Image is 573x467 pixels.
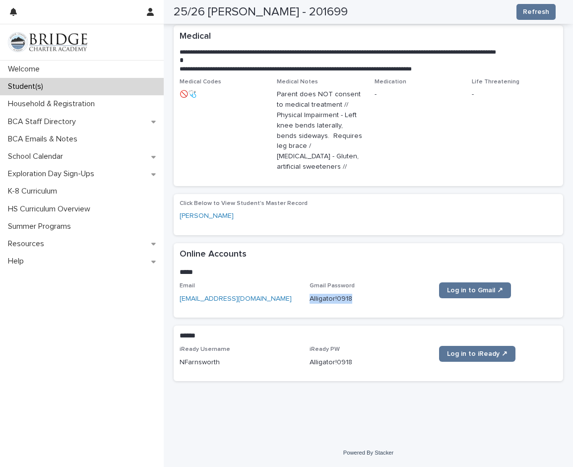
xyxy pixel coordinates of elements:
[4,65,48,74] p: Welcome
[472,79,519,85] span: Life Threatening
[4,152,71,161] p: School Calendar
[180,200,308,206] span: Click Below to View Student's Master Record
[4,99,103,109] p: Household & Registration
[310,357,428,368] p: Alligator!0918
[4,82,51,91] p: Student(s)
[4,169,102,179] p: Exploration Day Sign-Ups
[310,294,428,304] p: Alligator!0918
[180,283,195,289] span: Email
[180,89,265,100] p: 🚫🩺
[4,257,32,266] p: Help
[4,239,52,249] p: Resources
[375,79,406,85] span: Medication
[8,32,87,52] img: V1C1m3IdTEidaUdm9Hs0
[180,211,234,221] a: [PERSON_NAME]
[4,204,98,214] p: HS Curriculum Overview
[4,222,79,231] p: Summer Programs
[4,117,84,127] p: BCA Staff Directory
[180,357,298,368] p: NFarnsworth
[375,89,460,100] p: -
[447,350,508,357] span: Log in to iReady ↗
[180,346,230,352] span: iReady Username
[310,283,355,289] span: Gmail Password
[310,346,340,352] span: iReady PW
[180,31,211,42] h2: Medical
[472,89,557,100] p: -
[439,346,515,362] a: Log in to iReady ↗
[523,7,549,17] span: Refresh
[180,79,221,85] span: Medical Codes
[343,450,393,456] a: Powered By Stacker
[447,287,503,294] span: Log in to Gmail ↗
[180,295,292,302] a: [EMAIL_ADDRESS][DOMAIN_NAME]
[180,249,247,260] h2: Online Accounts
[174,5,348,19] h2: 25/26 [PERSON_NAME] - 201699
[4,187,65,196] p: K-8 Curriculum
[439,282,511,298] a: Log in to Gmail ↗
[4,134,85,144] p: BCA Emails & Notes
[277,89,362,172] p: Parent does NOT consent to medical treatment // Physical Impairment - Left knee bends laterally, ...
[516,4,556,20] button: Refresh
[277,79,318,85] span: Medical Notes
